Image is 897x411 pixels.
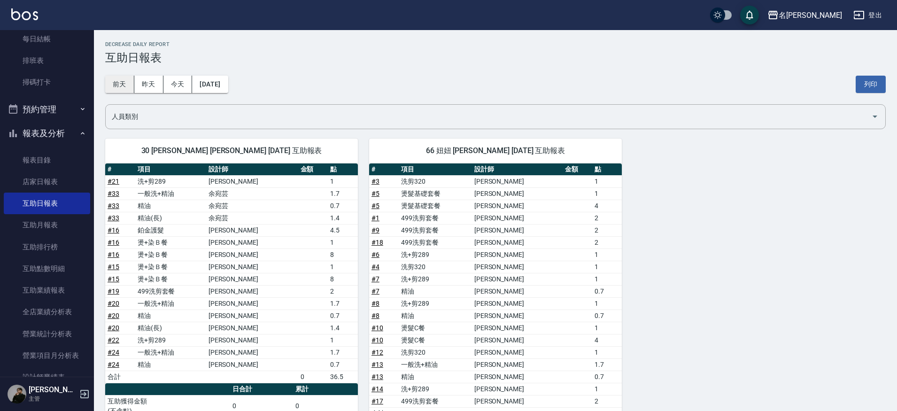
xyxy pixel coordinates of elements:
[472,224,563,236] td: [PERSON_NAME]
[206,200,298,212] td: 余宛芸
[764,6,846,25] button: 名[PERSON_NAME]
[4,366,90,388] a: 設計師業績表
[108,178,119,185] a: #21
[592,285,622,297] td: 0.7
[206,163,298,176] th: 設計師
[108,361,119,368] a: #24
[328,273,358,285] td: 8
[4,214,90,236] a: 互助月報表
[105,163,135,176] th: #
[592,334,622,346] td: 4
[371,263,379,271] a: #4
[4,279,90,301] a: 互助業績報表
[135,346,206,358] td: 一般洗+精油
[109,109,867,125] input: 人員名稱
[135,273,206,285] td: 燙+染Ｂ餐
[328,187,358,200] td: 1.7
[371,239,383,246] a: #18
[371,385,383,393] a: #14
[135,297,206,310] td: 一般洗+精油
[850,7,886,24] button: 登出
[867,109,882,124] button: Open
[206,236,298,248] td: [PERSON_NAME]
[399,358,472,371] td: 一般洗+精油
[328,310,358,322] td: 0.7
[740,6,759,24] button: save
[592,175,622,187] td: 1
[592,163,622,176] th: 點
[472,322,563,334] td: [PERSON_NAME]
[399,187,472,200] td: 燙髮基礎套餐
[592,273,622,285] td: 1
[328,224,358,236] td: 4.5
[4,121,90,146] button: 報表及分析
[328,322,358,334] td: 1.4
[371,312,379,319] a: #8
[135,310,206,322] td: 精油
[472,285,563,297] td: [PERSON_NAME]
[371,214,379,222] a: #1
[779,9,842,21] div: 名[PERSON_NAME]
[328,358,358,371] td: 0.7
[105,76,134,93] button: 前天
[206,187,298,200] td: 余宛芸
[230,383,293,395] th: 日合計
[371,190,379,197] a: #5
[371,202,379,209] a: #5
[206,334,298,346] td: [PERSON_NAME]
[399,383,472,395] td: 洗+剪289
[4,28,90,50] a: 每日結帳
[105,371,135,383] td: 合計
[206,310,298,322] td: [PERSON_NAME]
[105,51,886,64] h3: 互助日報表
[472,371,563,383] td: [PERSON_NAME]
[108,202,119,209] a: #33
[371,336,383,344] a: #10
[135,224,206,236] td: 鉑金護髮
[105,41,886,47] h2: Decrease Daily Report
[592,200,622,212] td: 4
[371,226,379,234] a: #9
[371,275,379,283] a: #7
[472,187,563,200] td: [PERSON_NAME]
[399,236,472,248] td: 499洗剪套餐
[472,200,563,212] td: [PERSON_NAME]
[293,383,358,395] th: 累計
[206,224,298,236] td: [PERSON_NAME]
[563,163,592,176] th: 金額
[371,287,379,295] a: #7
[206,285,298,297] td: [PERSON_NAME]
[399,297,472,310] td: 洗+剪289
[135,187,206,200] td: 一般洗+精油
[135,322,206,334] td: 精油(長)
[135,248,206,261] td: 燙+染Ｂ餐
[399,175,472,187] td: 洗剪320
[108,263,119,271] a: #15
[380,146,611,155] span: 66 妞妞 [PERSON_NAME] [DATE] 互助報表
[472,248,563,261] td: [PERSON_NAME]
[108,312,119,319] a: #20
[592,346,622,358] td: 1
[472,310,563,322] td: [PERSON_NAME]
[371,300,379,307] a: #8
[592,261,622,273] td: 1
[592,212,622,224] td: 2
[108,239,119,246] a: #16
[108,190,119,197] a: #33
[472,346,563,358] td: [PERSON_NAME]
[328,248,358,261] td: 8
[399,371,472,383] td: 精油
[592,310,622,322] td: 0.7
[592,383,622,395] td: 1
[116,146,347,155] span: 30 [PERSON_NAME] [PERSON_NAME] [DATE] 互助報表
[472,175,563,187] td: [PERSON_NAME]
[371,349,383,356] a: #12
[4,301,90,323] a: 全店業績分析表
[399,310,472,322] td: 精油
[328,261,358,273] td: 1
[29,385,77,395] h5: [PERSON_NAME]
[371,251,379,258] a: #6
[399,261,472,273] td: 洗剪320
[8,385,26,403] img: Person
[4,345,90,366] a: 營業項目月分析表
